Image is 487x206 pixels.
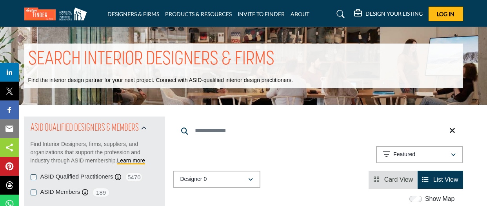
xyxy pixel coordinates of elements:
[384,176,413,183] span: Card View
[354,9,423,19] div: DESIGN YOUR LISTING
[165,11,232,17] a: PRODUCTS & RESOURCES
[180,175,207,183] p: Designer 0
[365,10,423,17] h5: DESIGN YOUR LISTING
[28,47,274,72] h1: SEARCH INTERIOR DESIGNERS & FIRMS
[173,121,463,140] input: Search Keyword
[117,157,145,164] a: Learn more
[107,11,159,17] a: DESIGNERS & FIRMS
[31,140,159,165] p: Find Interior Designers, firms, suppliers, and organizations that support the profession and indu...
[28,77,293,84] p: Find the interior design partner for your next project. Connect with ASID-qualified interior desi...
[31,174,36,180] input: ASID Qualified Practitioners checkbox
[92,188,110,197] span: 189
[393,151,415,159] p: Featured
[40,188,80,197] label: ASID Members
[24,7,91,20] img: Site Logo
[31,121,139,135] h2: ASID QUALIFIED DESIGNERS & MEMBERS
[429,7,463,21] button: Log In
[125,172,143,182] span: 5470
[40,172,113,181] label: ASID Qualified Practitioners
[437,11,454,17] span: Log In
[418,171,463,189] li: List View
[425,194,455,204] label: Show Map
[373,176,413,183] a: View Card
[173,171,260,188] button: Designer 0
[422,176,458,183] a: View List
[376,146,463,163] button: Featured
[291,11,309,17] a: ABOUT
[433,176,458,183] span: List View
[369,171,418,189] li: Card View
[31,190,36,195] input: ASID Members checkbox
[238,11,285,17] a: INVITE TO FINDER
[329,8,350,20] a: Search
